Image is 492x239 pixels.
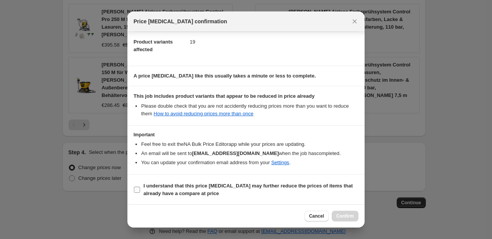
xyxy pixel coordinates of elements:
[134,93,314,99] b: This job includes product variants that appear to be reduced in price already
[271,160,289,165] a: Settings
[141,150,358,157] li: An email will be sent to when the job has completed .
[141,102,358,118] li: Please double check that you are not accidently reducing prices more than you want to reduce them
[134,18,227,25] span: Price [MEDICAL_DATA] confirmation
[134,132,358,138] h3: Important
[134,73,316,79] b: A price [MEDICAL_DATA] like this usually takes a minute or less to complete.
[305,211,329,221] button: Cancel
[143,183,353,196] b: I understand that this price [MEDICAL_DATA] may further reduce the prices of items that already h...
[349,16,360,27] button: Close
[192,150,279,156] b: [EMAIL_ADDRESS][DOMAIN_NAME]
[309,213,324,219] span: Cancel
[154,111,254,116] a: How to avoid reducing prices more than once
[141,159,358,166] li: You can update your confirmation email address from your .
[190,32,358,52] dd: 19
[141,140,358,148] li: Feel free to exit the NA Bulk Price Editor app while your prices are updating.
[134,39,173,52] span: Product variants affected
